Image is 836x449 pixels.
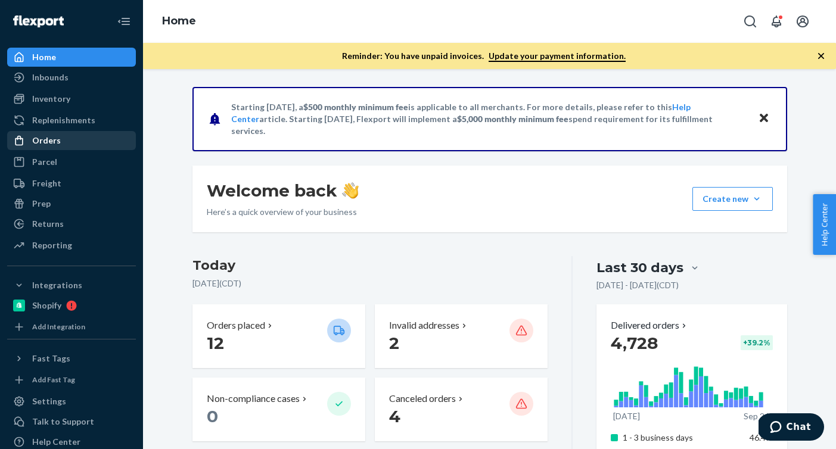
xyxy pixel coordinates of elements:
[342,182,359,199] img: hand-wave emoji
[813,194,836,255] button: Help Center
[7,349,136,368] button: Fast Tags
[32,322,85,332] div: Add Integration
[692,187,773,211] button: Create new
[7,48,136,67] a: Home
[32,177,61,189] div: Freight
[32,239,72,251] div: Reporting
[596,279,679,291] p: [DATE] - [DATE] ( CDT )
[207,319,265,332] p: Orders placed
[7,296,136,315] a: Shopify
[32,300,61,311] div: Shopify
[192,304,365,368] button: Orders placed 12
[192,277,548,289] p: [DATE] ( CDT )
[32,353,70,364] div: Fast Tags
[7,89,136,108] a: Inventory
[32,93,70,105] div: Inventory
[7,373,136,387] a: Add Fast Tag
[32,135,61,146] div: Orders
[207,180,359,201] h1: Welcome back
[231,101,747,137] p: Starting [DATE], a is applicable to all merchants. For more details, please refer to this article...
[7,131,136,150] a: Orders
[7,68,136,87] a: Inbounds
[32,279,82,291] div: Integrations
[389,333,399,353] span: 2
[32,156,57,168] div: Parcel
[623,432,740,444] p: 1 - 3 business days
[112,10,136,33] button: Close Navigation
[192,256,548,275] h3: Today
[7,412,136,431] button: Talk to Support
[613,410,640,422] p: [DATE]
[153,4,206,39] ol: breadcrumbs
[7,152,136,172] a: Parcel
[342,50,626,62] p: Reminder: You have unpaid invoices.
[738,10,762,33] button: Open Search Box
[389,392,456,406] p: Canceled orders
[32,114,95,126] div: Replenishments
[7,320,136,334] a: Add Integration
[489,51,626,62] a: Update your payment information.
[192,378,365,441] button: Non-compliance cases 0
[375,304,548,368] button: Invalid addresses 2
[32,71,69,83] div: Inbounds
[32,51,56,63] div: Home
[7,392,136,411] a: Settings
[389,406,400,426] span: 4
[32,218,64,230] div: Returns
[744,410,769,422] p: Sep 24
[207,406,218,426] span: 0
[32,416,94,428] div: Talk to Support
[764,10,788,33] button: Open notifications
[207,206,359,218] p: Here’s a quick overview of your business
[7,214,136,233] a: Returns
[207,333,224,353] span: 12
[756,110,772,127] button: Close
[389,319,459,332] p: Invalid addresses
[7,236,136,255] a: Reporting
[741,335,773,350] div: + 39.2 %
[7,111,136,130] a: Replenishments
[7,276,136,295] button: Integrations
[32,436,80,448] div: Help Center
[759,413,824,443] iframe: Opens a widget where you can chat to one of our agents
[457,114,568,124] span: $5,000 monthly minimum fee
[611,319,689,332] button: Delivered orders
[791,10,815,33] button: Open account menu
[32,198,51,210] div: Prep
[596,258,683,277] div: Last 30 days
[7,174,136,193] a: Freight
[611,333,658,353] span: 4,728
[207,392,300,406] p: Non-compliance cases
[13,15,64,27] img: Flexport logo
[32,395,66,407] div: Settings
[750,432,773,442] span: 46.4%
[32,375,75,385] div: Add Fast Tag
[303,102,408,112] span: $500 monthly minimum fee
[375,378,548,441] button: Canceled orders 4
[7,194,136,213] a: Prep
[162,14,196,27] a: Home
